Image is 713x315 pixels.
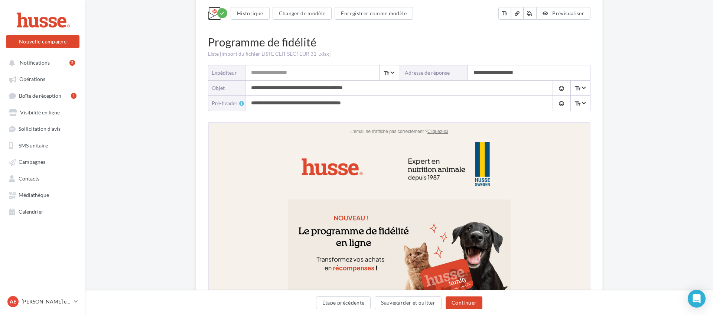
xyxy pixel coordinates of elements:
[19,76,45,82] span: Opérations
[19,159,45,165] span: Campagnes
[553,81,570,95] button: tag_faces
[10,298,16,305] span: Ae
[22,298,71,305] p: [PERSON_NAME] et [PERSON_NAME]
[20,59,50,66] span: Notifications
[19,92,61,99] span: Boîte de réception
[19,142,48,149] span: SMS unitaire
[217,8,227,18] div: Modifications enregistrées
[273,7,332,20] button: Changer de modèle
[498,7,511,20] button: text_fields
[253,271,280,277] span: 250 points
[19,175,39,182] span: Contacts
[4,139,81,152] a: SMS unitaire
[446,296,482,309] button: Continuer
[375,296,442,309] button: Sauvegarder et quitter
[71,93,76,99] div: 1
[4,105,81,119] a: Visibilité en ligne
[184,213,271,227] strong: Commandez, cumulez et profitez de cadeaux exclusifs !
[79,77,302,173] img: porgramme-fidelite-d.png
[570,81,590,95] span: Select box activate
[4,205,81,218] a: Calendrier
[574,85,581,92] i: text_fields
[79,186,153,268] img: chien.png
[19,126,61,132] span: Sollicitation d'avis
[208,50,590,58] div: Liste [Import du fichier LISTE CLIT SECTEUR 31 -.xlsx]
[559,101,564,107] i: tag_faces
[501,10,508,17] i: text_fields
[231,7,270,20] button: Historique
[6,295,79,309] a: Ae [PERSON_NAME] et [PERSON_NAME]
[379,65,398,80] span: Select box activate
[553,96,570,111] button: tag_faces
[4,155,81,168] a: Campagnes
[69,60,75,66] div: 2
[316,296,371,309] button: Étape précédente
[688,290,706,308] div: Open Intercom Messenger
[19,208,43,215] span: Calendrier
[219,6,239,11] a: Cliquez-ici
[212,100,245,107] div: Pré-header
[4,172,81,185] a: Contacts
[208,34,590,50] div: Programme de fidélité
[4,89,81,103] a: Boîte de réception1
[202,286,254,291] a: LE PROGRAMME
[574,100,581,107] i: text_fields
[559,85,564,91] i: tag_faces
[552,10,584,16] span: Prévisualiser
[4,56,78,69] button: Notifications 2
[4,188,81,201] a: Médiathèque
[20,109,60,116] span: Visibilité en ligne
[19,192,49,198] span: Médiathèque
[173,271,282,277] strong: Créez votre compte et recevez !
[4,122,81,135] a: Sollicitation d'avis
[570,96,590,111] span: Select box activate
[219,10,225,16] i: check
[536,7,590,20] button: Prévisualiser
[212,69,240,77] div: Expéditeur
[4,72,81,85] a: Opérations
[83,19,298,73] img: BANNIERE_HUSSE_DIGITALEO.png
[399,65,468,80] label: Adresse de réponse
[157,190,298,208] img: fidelite.png
[212,84,240,92] div: objet
[335,7,413,20] button: Enregistrer comme modèle
[383,69,390,77] i: text_fields
[164,213,292,277] span: À chaque commande, cumulez 10 points pour chaque euro dépensé et relevez nos défis pour plus de p...
[142,6,219,11] span: L'email ne s'affiche pas correctement ?
[6,35,79,48] button: Nouvelle campagne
